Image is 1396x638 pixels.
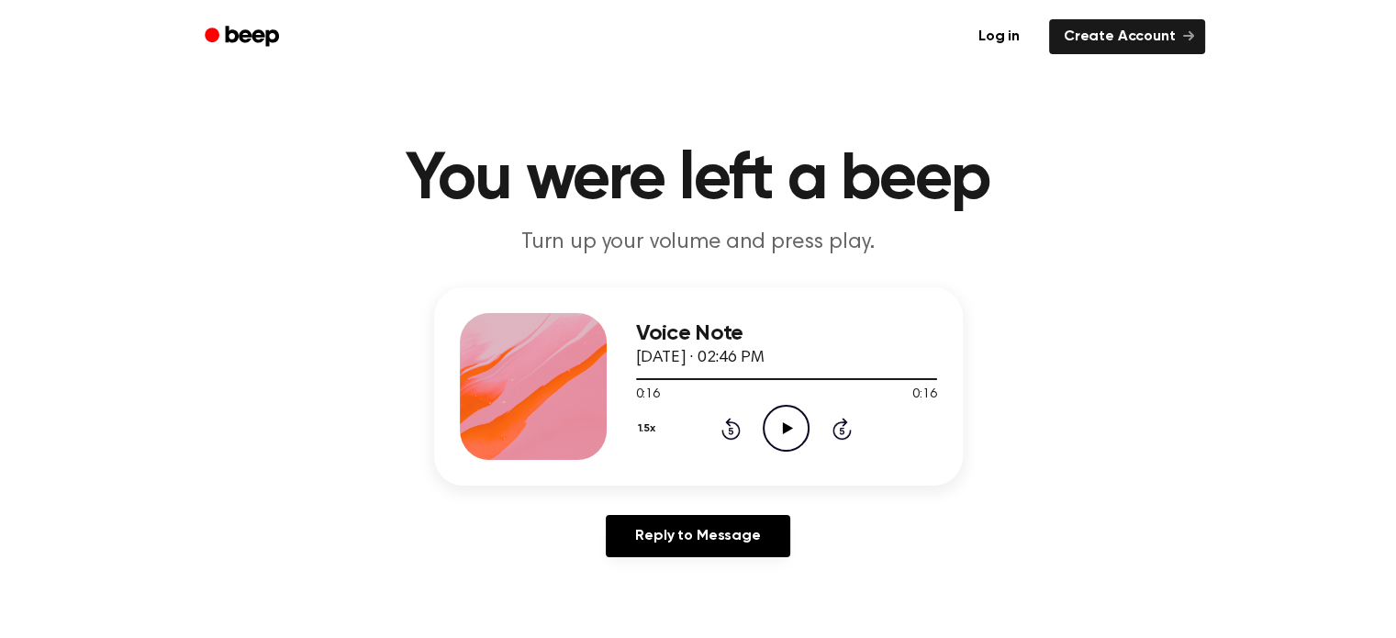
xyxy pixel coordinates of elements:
a: Beep [192,19,296,55]
span: [DATE] · 02:46 PM [636,350,765,366]
span: 0:16 [912,386,936,405]
button: 1.5x [636,413,663,444]
span: 0:16 [636,386,660,405]
a: Reply to Message [606,515,789,557]
a: Create Account [1049,19,1205,54]
a: Log in [960,16,1038,58]
h3: Voice Note [636,321,937,346]
h1: You were left a beep [229,147,1168,213]
p: Turn up your volume and press play. [346,228,1051,258]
